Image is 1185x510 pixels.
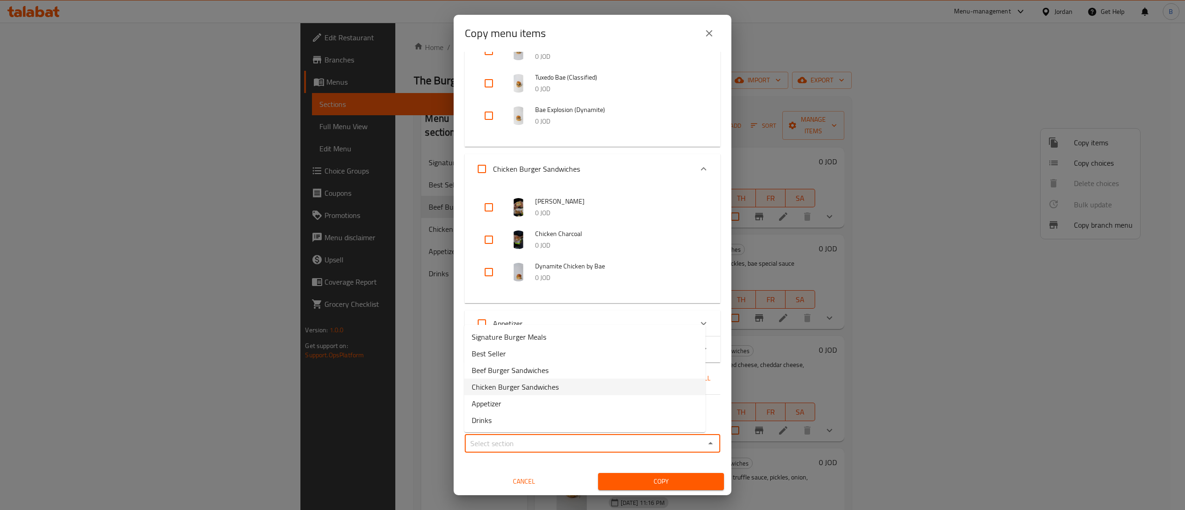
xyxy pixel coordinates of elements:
label: Acknowledge [471,158,580,180]
span: Chicken Burger Sandwiches [472,381,559,392]
button: Copy [598,473,724,490]
p: 0 JOD [535,272,702,284]
button: close [698,22,720,44]
img: Bae Explosion (Dynamite) [509,106,528,125]
input: Select section [468,437,702,450]
div: Expand [465,154,720,184]
img: Tuxedo Bae (Classified) [509,74,528,93]
p: 0 JOD [535,83,702,95]
img: Casper Crispy [509,198,528,217]
span: Copy [605,476,717,487]
span: Dynamite Chicken by Bae [535,261,702,272]
p: 0 JOD [535,207,702,219]
button: All [691,370,720,387]
span: All [694,373,717,384]
span: Best Seller [472,348,506,359]
img: Chicken Charcoal [509,230,528,249]
span: Drinks [472,415,492,426]
span: Appetizer [493,317,523,330]
span: Chicken Charcoal [535,228,702,240]
button: Cancel [461,473,587,490]
span: Appetizer [472,398,501,409]
div: Expand [465,184,720,303]
p: 0 JOD [535,240,702,251]
p: 0 JOD [535,51,702,62]
button: Close [704,437,717,450]
h2: Copy menu items [465,26,546,41]
span: Cancel [465,476,583,487]
span: Bae Explosion (Dynamite) [535,104,702,116]
span: Signature Burger Meals [472,331,546,342]
span: Beef Burger Sandwiches [472,365,549,376]
span: [PERSON_NAME] [535,196,702,207]
p: 0 JOD [535,116,702,127]
span: Chicken Burger Sandwiches [493,162,580,176]
label: Acknowledge [471,312,523,335]
span: Tuxedo Bae (Classified) [535,72,702,83]
div: Expand [465,311,720,336]
img: Dynamite Chicken by Bae [509,263,528,281]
